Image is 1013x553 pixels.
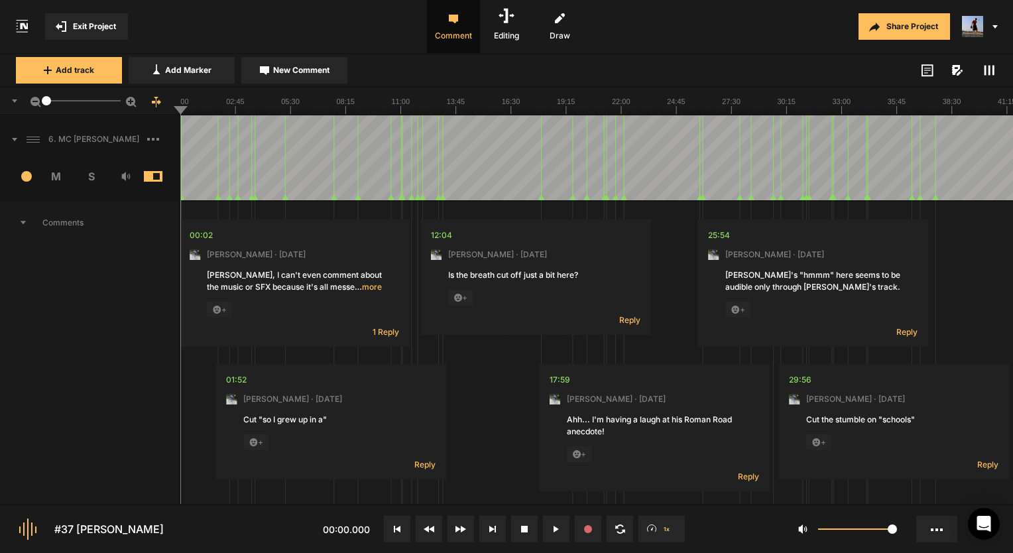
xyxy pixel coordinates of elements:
span: Exit Project [73,21,116,32]
span: + [448,290,473,306]
text: 13:45 [447,97,465,105]
span: [PERSON_NAME] · [DATE] [243,393,342,405]
div: Open Intercom Messenger [968,508,1000,540]
img: ACg8ocLxXzHjWyafR7sVkIfmxRufCxqaSAR27SDjuE-ggbMy1qqdgD8=s96-c [708,249,719,260]
img: ACg8ocLxXzHjWyafR7sVkIfmxRufCxqaSAR27SDjuE-ggbMy1qqdgD8=s96-c [226,394,237,404]
text: 19:15 [557,97,575,105]
div: [PERSON_NAME]'s "hmmm" here seems to be audible only through [PERSON_NAME]'s track. Please fix. [725,269,900,293]
div: 12:04.541 [431,229,452,242]
div: Is the breath cut off just a bit here? [448,269,623,281]
span: Reply [414,459,436,470]
text: 08:15 [336,97,355,105]
text: 05:30 [281,97,300,105]
span: [PERSON_NAME] · [DATE] [448,249,547,261]
span: 1 Reply [373,326,399,338]
img: ACg8ocLxXzHjWyafR7sVkIfmxRufCxqaSAR27SDjuE-ggbMy1qqdgD8=s96-c [431,249,442,260]
text: 27:30 [722,97,741,105]
span: M [39,168,74,184]
span: [PERSON_NAME] · [DATE] [207,249,306,261]
text: 35:45 [888,97,906,105]
text: 11:00 [392,97,410,105]
button: Add track [16,57,122,84]
span: Reply [977,459,998,470]
button: Share Project [859,13,950,40]
span: [PERSON_NAME] · [DATE] [806,393,905,405]
span: Reply [619,314,640,326]
button: 1x [638,516,685,542]
span: + [243,434,268,450]
span: + [207,302,232,318]
text: 30:15 [777,97,796,105]
text: 22:00 [612,97,630,105]
img: ACg8ocJ5zrP0c3SJl5dKscm-Goe6koz8A9fWD7dpguHuX8DX5VIxymM=s96-c [962,16,983,37]
button: Exit Project [45,13,128,40]
span: New Comment [273,64,329,76]
div: 17:59.889 [550,373,570,387]
text: 33:00 [833,97,851,105]
span: Add track [56,64,94,76]
span: + [725,302,750,318]
span: + [567,446,592,462]
span: Reply [738,471,759,482]
text: 02:45 [226,97,245,105]
span: Add Marker [165,64,211,76]
img: ACg8ocLxXzHjWyafR7sVkIfmxRufCxqaSAR27SDjuE-ggbMy1qqdgD8=s96-c [190,249,200,260]
span: 6. MC [PERSON_NAME] [43,133,147,145]
text: 24:45 [667,97,685,105]
div: 25:54.652 [708,229,730,242]
text: 16:30 [502,97,520,105]
span: [PERSON_NAME] · [DATE] [567,393,666,405]
div: Ahh... I'm having a laugh at his Roman Road anecdote! [567,414,742,438]
span: 00:00.000 [323,524,370,535]
span: + [806,434,831,450]
img: ACg8ocLxXzHjWyafR7sVkIfmxRufCxqaSAR27SDjuE-ggbMy1qqdgD8=s96-c [789,394,800,404]
span: S [74,168,109,184]
span: [PERSON_NAME] · [DATE] [725,249,824,261]
text: 38:30 [943,97,961,105]
img: ACg8ocLxXzHjWyafR7sVkIfmxRufCxqaSAR27SDjuE-ggbMy1qqdgD8=s96-c [550,394,560,404]
span: Reply [896,326,918,338]
div: 00:02.420 [190,229,213,242]
div: Cut the stumble on "schools" [806,414,981,426]
div: Cut "so I grew up in a" [243,414,418,426]
div: 29:56.917 [789,373,811,387]
span: more [355,281,382,293]
div: #37 [PERSON_NAME] [54,521,164,537]
div: 01:52.021 [226,373,247,387]
button: Add Marker [129,57,235,84]
span: … [355,282,362,292]
button: New Comment [241,57,347,84]
div: [PERSON_NAME], I can't even comment about the music or SFX because it's all messed up... check it... [207,269,382,293]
